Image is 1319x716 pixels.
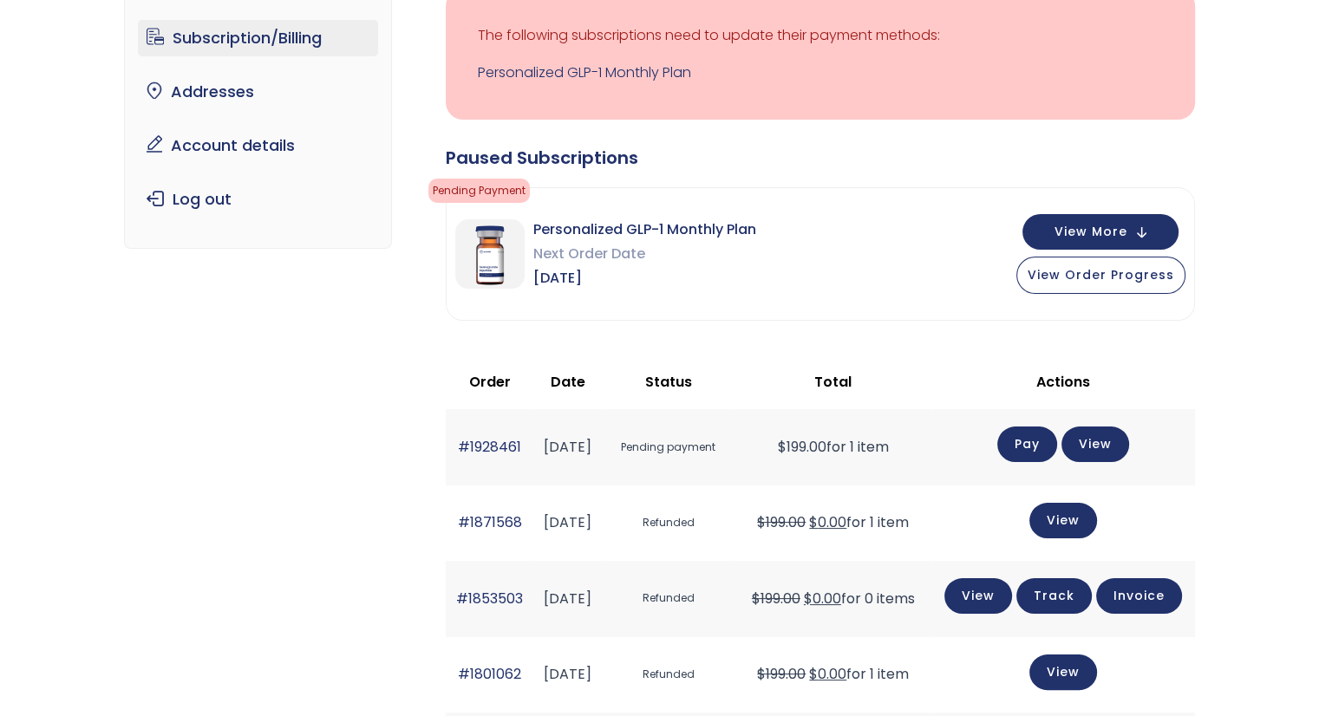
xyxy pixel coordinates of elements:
[944,578,1012,614] a: View
[1036,372,1090,392] span: Actions
[544,589,591,609] time: [DATE]
[458,664,521,684] a: #1801062
[1016,257,1185,294] button: View Order Progress
[611,432,727,464] span: Pending payment
[456,589,523,609] a: #1853503
[809,664,818,684] span: $
[458,512,522,532] a: #1871568
[455,219,525,289] img: Personalized GLP-1 Monthly Plan
[757,664,806,684] del: $199.00
[814,372,852,392] span: Total
[1028,266,1174,283] span: View Order Progress
[1096,578,1182,614] a: Invoice
[1055,226,1127,238] span: View More
[446,146,1195,170] div: Paused Subscriptions
[138,20,378,56] a: Subscription/Billing
[735,637,931,713] td: for 1 item
[544,664,591,684] time: [DATE]
[544,437,591,457] time: [DATE]
[533,266,756,290] span: [DATE]
[551,372,585,392] span: Date
[1029,503,1097,538] a: View
[611,583,727,615] span: Refunded
[458,437,521,457] a: #1928461
[735,485,931,561] td: for 1 item
[138,74,378,110] a: Addresses
[1061,426,1129,462] a: View
[611,659,727,691] span: Refunded
[735,561,931,636] td: for 0 items
[752,589,800,609] del: $199.00
[778,437,787,457] span: $
[533,242,756,266] span: Next Order Date
[804,589,841,609] span: 0.00
[1022,214,1179,250] button: View More
[138,127,378,164] a: Account details
[1016,578,1092,614] a: Track
[1029,654,1097,690] a: View
[757,512,806,532] del: $199.00
[533,218,756,242] span: Personalized GLP-1 Monthly Plan
[138,181,378,218] a: Log out
[478,61,1163,85] a: Personalized GLP-1 Monthly Plan
[478,23,1163,48] p: The following subscriptions need to update their payment methods:
[544,512,591,532] time: [DATE]
[804,589,813,609] span: $
[809,512,818,532] span: $
[645,372,692,392] span: Status
[778,437,826,457] span: 199.00
[469,372,511,392] span: Order
[997,426,1057,462] a: Pay
[809,512,846,532] span: 0.00
[428,179,530,203] span: Pending Payment
[809,664,846,684] span: 0.00
[611,507,727,539] span: Refunded
[735,409,931,485] td: for 1 item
